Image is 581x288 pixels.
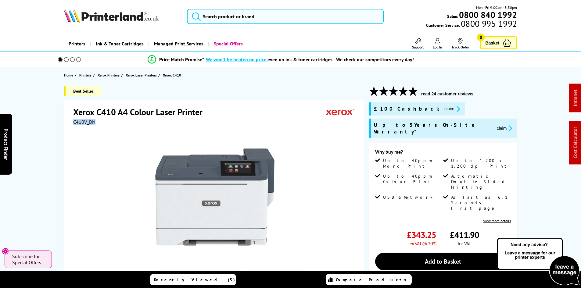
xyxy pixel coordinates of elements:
[485,39,499,47] span: Basket
[204,56,414,62] div: - even on ink & toner cartridges - We check our competitors every day!
[154,277,235,283] span: Recently Viewed (5)
[383,158,442,169] span: Up to 40ppm Mono Print
[476,5,517,10] span: Mon - Fri 9:00am - 5:30pm
[73,106,209,118] h1: Xerox C410 A4 Colour Laser Printer
[572,127,578,158] a: Cost Calculator
[426,21,517,28] span: Customer Service:
[155,137,275,257] img: Xerox C410
[50,54,512,65] li: modal_Promise
[2,248,9,255] button: Close
[412,45,424,49] span: Support
[419,91,475,97] button: read 24 customer reviews
[187,9,384,24] input: Search product or brand
[374,105,439,112] span: £100 Cashback
[12,253,46,265] span: Subscribe for Special Offers
[495,125,514,132] button: promo-description
[477,34,485,41] span: 0
[375,149,511,158] div: Why buy me?
[96,36,144,52] span: Ink & Toner Cartridges
[459,9,517,20] b: 0800 840 1992
[64,9,159,23] img: Printerland Logo
[460,21,517,27] span: 0800 995 1992
[443,105,462,112] button: promo-description
[336,277,410,283] span: Compare Products
[450,229,479,240] span: £411.90
[126,72,158,78] a: Xerox Laser Printers
[458,240,471,247] span: inc VAT
[326,274,412,285] a: Compare Products
[79,72,93,78] a: Printers
[126,72,157,78] span: Xerox Laser Printers
[572,90,578,106] a: Intranet
[326,106,354,118] img: Xerox
[483,219,511,223] a: View more details
[451,158,510,169] span: Up to 1,200 x 1,200 dpi Print
[383,173,442,184] span: Up to 40ppm Colour Print
[79,72,91,78] span: Printers
[496,237,581,287] img: Open Live Chat window
[451,38,469,49] a: Track Order
[374,122,492,135] span: Up to 5 Years On-Site Warranty*
[206,56,267,62] span: We won’t be beaten on price,
[407,229,436,240] span: £343.25
[98,72,120,78] span: Xerox Printers
[433,45,442,49] span: Log In
[163,72,181,78] span: Xerox C410
[383,194,433,200] span: USB & Network
[163,72,183,78] a: Xerox C410
[98,72,121,78] a: Xerox Printers
[447,13,458,19] span: Sales:
[3,128,9,160] span: Product Finder
[148,36,208,52] a: Managed Print Services
[433,38,442,49] a: Log In
[64,36,90,52] a: Printers
[458,12,517,18] a: 0800 840 1992
[64,72,75,78] a: Home
[73,119,95,125] span: C410V_DN
[451,194,510,211] span: As Fast as 6.1 Seconds First page
[159,56,204,62] span: Price Match Promise*
[412,38,424,49] a: Support
[90,36,148,52] a: Ink & Toner Cartridges
[375,253,511,270] a: Add to Basket
[64,72,73,78] span: Home
[480,36,517,49] a: Basket 0
[150,274,236,285] a: Recently Viewed (5)
[410,240,436,247] span: ex VAT @ 20%
[451,173,510,190] span: Automatic Double Sided Printing
[64,86,101,96] span: Best Seller
[64,9,180,24] a: Printerland Logo
[208,36,247,52] a: Special Offers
